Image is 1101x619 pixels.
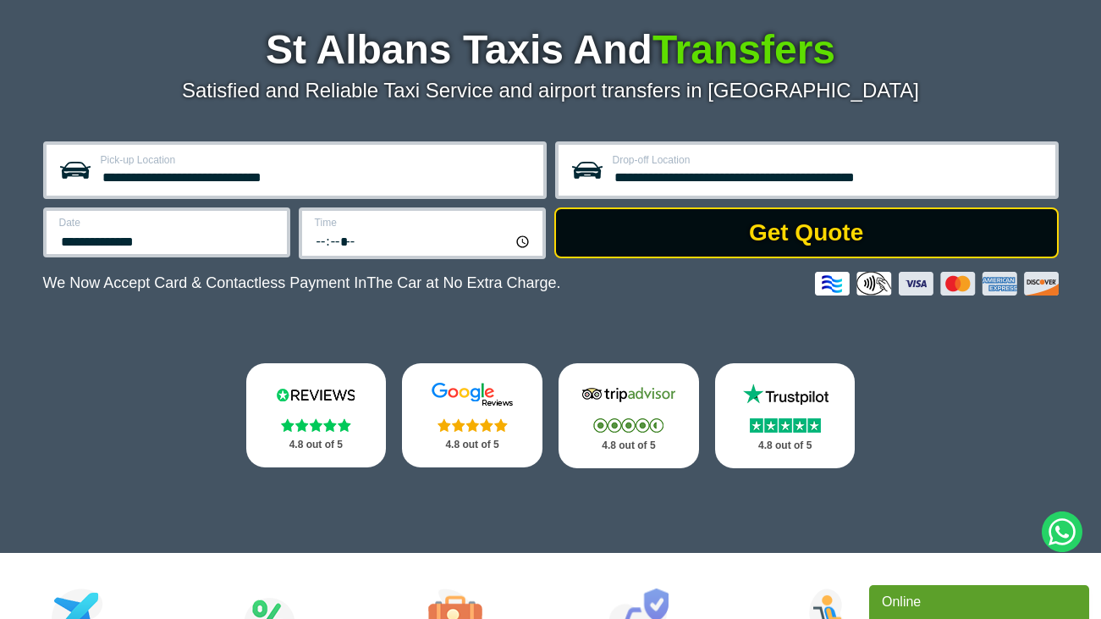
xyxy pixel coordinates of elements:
img: Stars [750,418,821,433]
p: Satisfied and Reliable Taxi Service and airport transfers in [GEOGRAPHIC_DATA] [43,79,1059,102]
img: Stars [438,418,508,432]
a: Tripadvisor Stars 4.8 out of 5 [559,363,699,468]
label: Date [59,218,277,228]
span: The Car at No Extra Charge. [366,274,560,291]
p: We Now Accept Card & Contactless Payment In [43,274,561,292]
img: Stars [593,418,663,433]
label: Drop-off Location [613,155,1045,165]
img: Reviews.io [265,382,366,407]
a: Trustpilot Stars 4.8 out of 5 [715,363,856,468]
img: Stars [281,418,351,432]
iframe: chat widget [869,582,1093,619]
img: Trustpilot [735,382,836,407]
button: Get Quote [554,207,1059,258]
span: Transfers [652,27,835,72]
p: 4.8 out of 5 [265,434,368,456]
label: Pick-up Location [101,155,533,165]
img: Tripadvisor [578,382,680,407]
a: Reviews.io Stars 4.8 out of 5 [246,363,387,467]
a: Google Stars 4.8 out of 5 [402,363,542,467]
p: 4.8 out of 5 [577,435,680,456]
p: 4.8 out of 5 [734,435,837,456]
h1: St Albans Taxis And [43,30,1059,70]
img: Credit And Debit Cards [815,272,1059,296]
img: Google [421,382,523,407]
label: Time [315,218,532,228]
p: 4.8 out of 5 [421,434,524,456]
